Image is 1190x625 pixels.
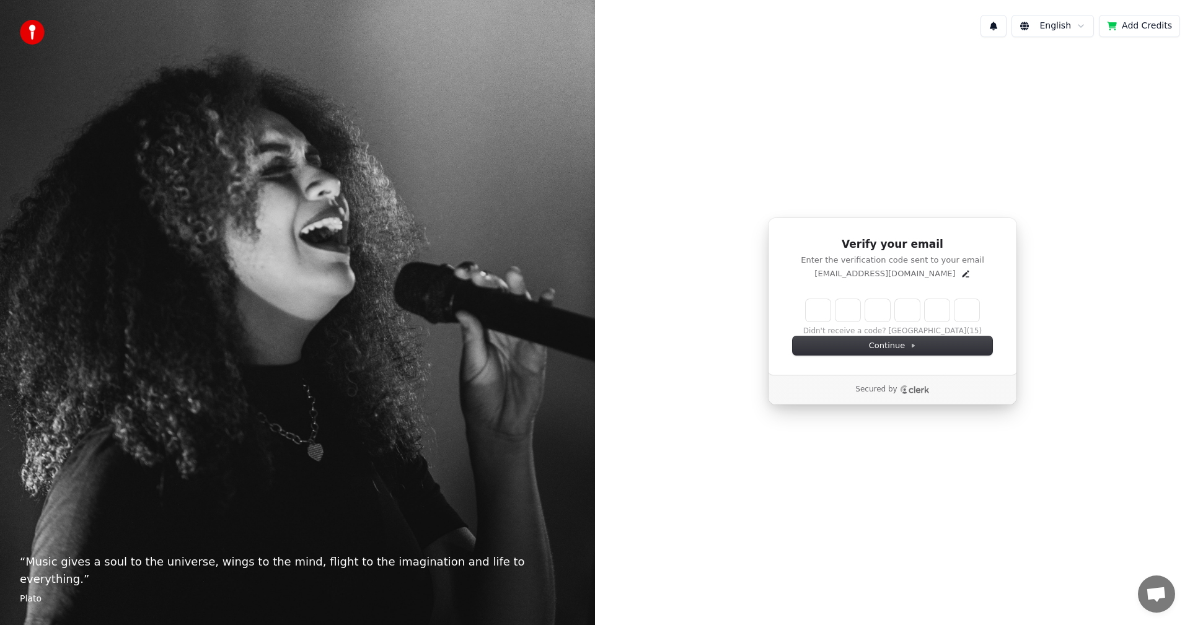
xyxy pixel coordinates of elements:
button: Edit [961,269,971,279]
a: Clerk logo [900,385,930,394]
input: Enter verification code [806,299,979,321]
button: Add Credits [1099,15,1180,37]
button: Continue [793,336,992,355]
p: Enter the verification code sent to your email [793,255,992,266]
h1: Verify your email [793,237,992,252]
span: Continue [869,340,916,351]
footer: Plato [20,593,575,605]
p: [EMAIL_ADDRESS][DOMAIN_NAME] [814,268,955,279]
p: “ Music gives a soul to the universe, wings to the mind, flight to the imagination and life to ev... [20,553,575,588]
img: youka [20,20,45,45]
p: Secured by [855,385,897,395]
div: Open chat [1138,575,1175,613]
